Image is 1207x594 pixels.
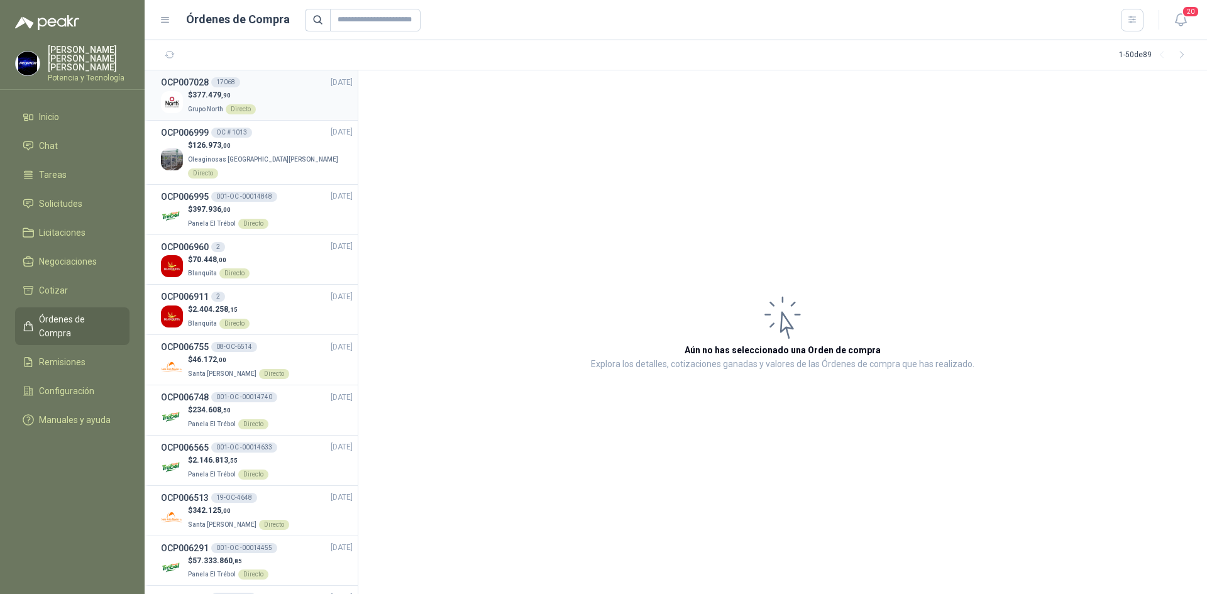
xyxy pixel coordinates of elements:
span: Grupo North [188,106,223,113]
h3: Aún no has seleccionado una Orden de compra [685,343,881,357]
a: OCP00651319-OC-4648[DATE] Company Logo$342.125,00Santa [PERSON_NAME]Directo [161,491,353,531]
span: ,55 [228,457,238,464]
img: Company Logo [161,91,183,113]
a: OCP0069112[DATE] Company Logo$2.404.258,15BlanquitaDirecto [161,290,353,329]
span: 20 [1182,6,1199,18]
p: $ [188,140,353,151]
span: 397.936 [192,205,231,214]
span: [DATE] [331,392,353,404]
img: Company Logo [161,206,183,228]
h3: OCP006513 [161,491,209,505]
a: OCP00702817068[DATE] Company Logo$377.479,90Grupo NorthDirecto [161,75,353,115]
h3: OCP006960 [161,240,209,254]
span: ,50 [221,407,231,414]
div: Directo [238,419,268,429]
div: 001-OC -00014633 [211,443,277,453]
span: Oleaginosas [GEOGRAPHIC_DATA][PERSON_NAME] [188,156,338,163]
p: $ [188,304,250,316]
span: Panela El Trébol [188,220,236,227]
a: OCP006995001-OC -00014848[DATE] Company Logo$397.936,00Panela El TrébolDirecto [161,190,353,229]
a: Tareas [15,163,130,187]
a: Solicitudes [15,192,130,216]
div: Directo [219,319,250,329]
span: Solicitudes [39,197,82,211]
img: Company Logo [161,255,183,277]
span: ,00 [221,142,231,149]
span: 46.172 [192,355,226,364]
span: [DATE] [331,190,353,202]
span: [DATE] [331,441,353,453]
div: 1 - 50 de 89 [1119,45,1192,65]
span: ,90 [221,92,231,99]
a: OCP006565001-OC -00014633[DATE] Company Logo$2.146.813,55Panela El TrébolDirecto [161,441,353,480]
p: $ [188,555,268,567]
p: $ [188,404,268,416]
a: Cotizar [15,278,130,302]
img: Company Logo [161,456,183,478]
span: ,15 [228,306,238,313]
span: [DATE] [331,542,353,554]
div: 001-OC -00014455 [211,543,277,553]
a: Remisiones [15,350,130,374]
p: Potencia y Tecnología [48,74,130,82]
span: [DATE] [331,241,353,253]
span: 377.479 [192,91,231,99]
a: Manuales y ayuda [15,408,130,432]
span: Tareas [39,168,67,182]
span: Cotizar [39,283,68,297]
span: Santa [PERSON_NAME] [188,521,256,528]
p: $ [188,204,268,216]
span: Remisiones [39,355,85,369]
span: Blanquita [188,320,217,327]
div: 2 [211,292,225,302]
h3: OCP007028 [161,75,209,89]
span: 234.608 [192,405,231,414]
a: Órdenes de Compra [15,307,130,345]
img: Company Logo [161,305,183,327]
a: Licitaciones [15,221,130,245]
span: ,00 [221,206,231,213]
div: 001-OC -00014740 [211,392,277,402]
p: [PERSON_NAME] [PERSON_NAME] [PERSON_NAME] [48,45,130,72]
span: 2.404.258 [192,305,238,314]
span: 57.333.860 [192,556,242,565]
a: OCP0069602[DATE] Company Logo$70.448,00BlanquitaDirecto [161,240,353,280]
div: 2 [211,242,225,252]
span: ,00 [221,507,231,514]
p: $ [188,89,256,101]
img: Logo peakr [15,15,79,30]
a: OCP006291001-OC -00014455[DATE] Company Logo$57.333.860,85Panela El TrébolDirecto [161,541,353,581]
a: OCP00675508-OC-6514[DATE] Company Logo$46.172,00Santa [PERSON_NAME]Directo [161,340,353,380]
span: Inicio [39,110,59,124]
div: 08-OC-6514 [211,342,257,352]
span: Panela El Trébol [188,471,236,478]
span: Santa [PERSON_NAME] [188,370,256,377]
span: Panela El Trébol [188,421,236,427]
div: Directo [188,168,218,179]
img: Company Logo [161,507,183,529]
h3: OCP006911 [161,290,209,304]
a: Inicio [15,105,130,129]
span: ,85 [233,558,242,564]
img: Company Logo [16,52,40,75]
span: [DATE] [331,291,353,303]
a: Configuración [15,379,130,403]
div: 19-OC-4648 [211,493,257,503]
div: Directo [238,569,268,580]
span: Configuración [39,384,94,398]
span: [DATE] [331,126,353,138]
div: OC # 1013 [211,128,252,138]
div: Directo [259,369,289,379]
img: Company Logo [161,356,183,378]
span: [DATE] [331,77,353,89]
p: $ [188,505,289,517]
p: $ [188,254,250,266]
h1: Órdenes de Compra [186,11,290,28]
span: 126.973 [192,141,231,150]
span: Blanquita [188,270,217,277]
h3: OCP006755 [161,340,209,354]
span: Órdenes de Compra [39,312,118,340]
span: 70.448 [192,255,226,264]
span: Negociaciones [39,255,97,268]
span: 2.146.813 [192,456,238,465]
